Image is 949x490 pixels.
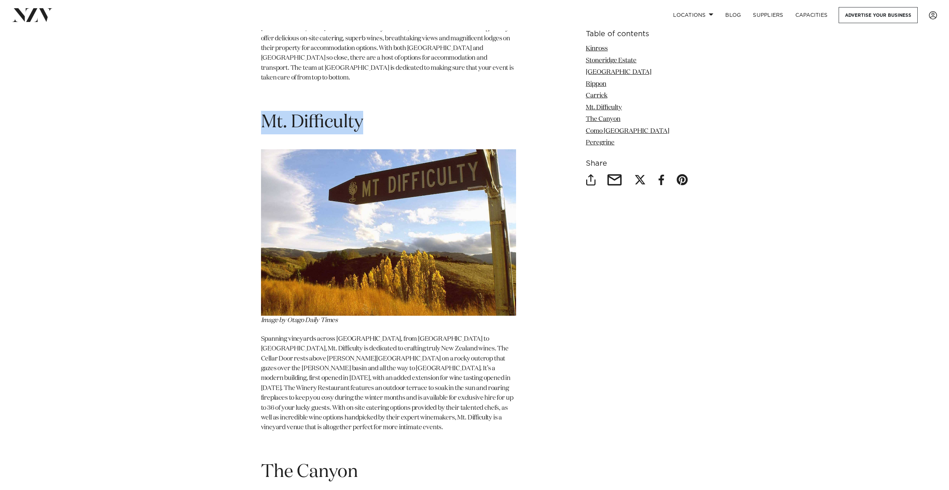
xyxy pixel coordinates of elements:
[586,93,607,99] a: Carrick
[12,8,53,22] img: nzv-logo.png
[789,7,834,23] a: Capacities
[261,317,338,324] span: Image by Otago Daily Times
[747,7,789,23] a: SUPPLIERS
[719,7,747,23] a: BLOG
[261,113,363,131] span: Mt. Difficulty
[261,149,516,316] img: queenstown, queenstown vineyard venue, vineyard
[586,104,622,110] a: Mt. Difficulty
[586,160,688,168] h6: Share
[586,30,688,38] h6: Table of contents
[586,140,615,146] a: Peregrine
[586,46,608,52] a: Kinross
[667,7,719,23] a: Locations
[586,116,620,122] a: The Canyon
[586,69,651,75] a: [GEOGRAPHIC_DATA]
[586,81,606,87] a: Rippon
[839,7,918,23] a: Advertise your business
[261,463,358,481] span: The Canyon
[586,128,669,134] a: Como [GEOGRAPHIC_DATA]
[261,336,513,431] span: Spanning vineyards across [GEOGRAPHIC_DATA], from [GEOGRAPHIC_DATA] to [GEOGRAPHIC_DATA], Mt. Dif...
[586,57,637,63] a: Stoneridge Estate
